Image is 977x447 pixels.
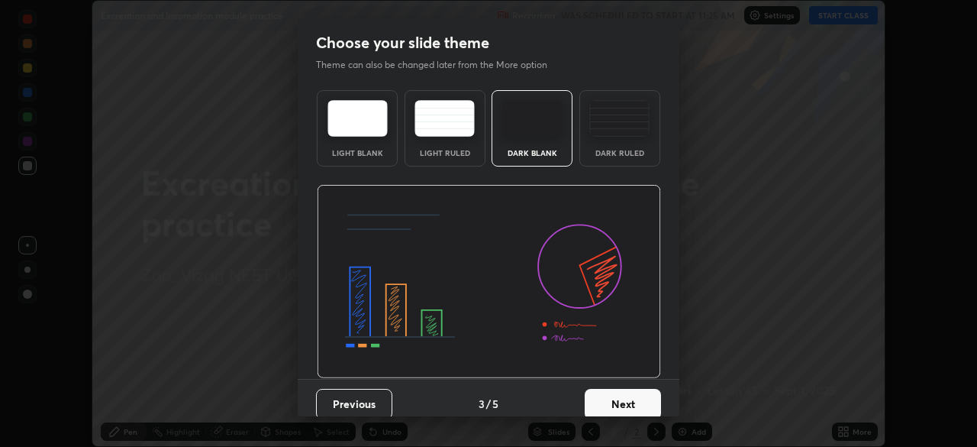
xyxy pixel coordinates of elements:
img: lightRuledTheme.5fabf969.svg [414,100,475,137]
h4: 5 [492,396,498,412]
button: Next [585,389,661,419]
h4: 3 [479,396,485,412]
div: Light Ruled [414,149,476,157]
p: Theme can also be changed later from the More option [316,58,563,72]
img: darkThemeBanner.d06ce4a2.svg [317,185,661,379]
img: darkRuledTheme.de295e13.svg [589,100,650,137]
div: Dark Ruled [589,149,650,157]
img: darkTheme.f0cc69e5.svg [502,100,563,137]
div: Dark Blank [501,149,563,157]
h4: / [486,396,491,412]
h2: Choose your slide theme [316,33,489,53]
img: lightTheme.e5ed3b09.svg [327,100,388,137]
div: Light Blank [327,149,388,157]
button: Previous [316,389,392,419]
